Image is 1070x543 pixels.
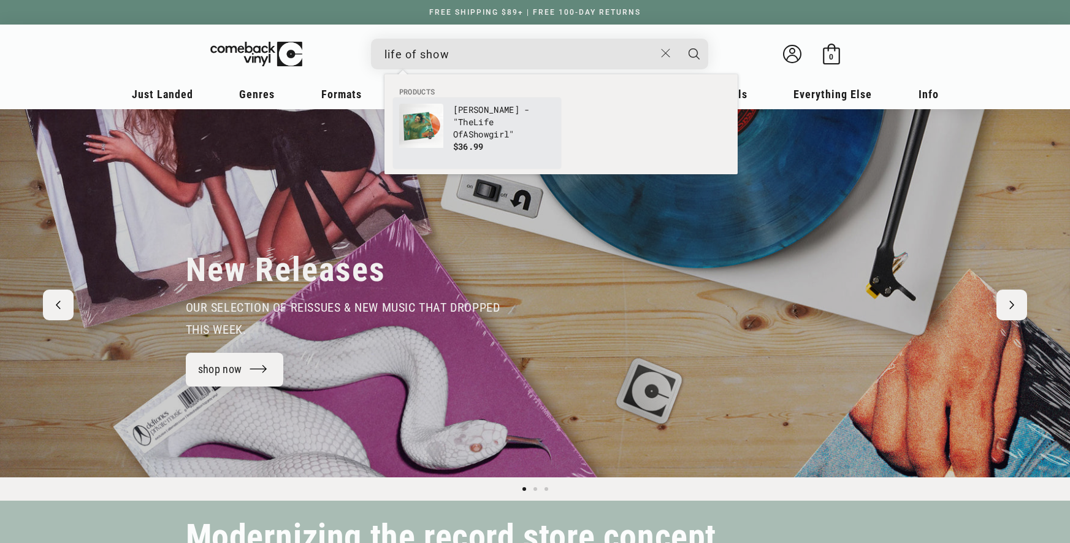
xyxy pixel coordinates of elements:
div: Products [384,74,738,174]
b: Show [468,128,489,140]
li: products: Taylor Swift - "The Life Of A Showgirl" [393,98,561,169]
div: Search [371,39,708,69]
button: Search [679,39,709,69]
span: Everything Else [793,88,872,101]
button: Next slide [996,290,1027,320]
span: our selection of reissues & new music that dropped this week. [186,300,500,337]
span: $36.99 [453,141,484,152]
li: Products [393,87,729,98]
button: Close [654,40,677,67]
a: shop now [186,353,284,387]
button: Previous slide [43,290,74,320]
button: Load slide 2 of 3 [530,483,541,495]
span: Just Landed [132,88,193,101]
p: [PERSON_NAME] - "The A girl" [453,104,555,141]
button: Load slide 3 of 3 [541,483,552,495]
img: Taylor Swift - "The Life Of A Showgirl" [399,104,443,148]
b: Of [453,128,464,140]
button: Load slide 1 of 3 [519,483,530,495]
h2: New Releases [186,250,386,290]
input: When autocomplete results are available use up and down arrows to review and enter to select [384,42,655,67]
span: Info [919,88,939,101]
b: Life [473,116,494,128]
span: 0 [829,52,833,61]
a: FREE SHIPPING $89+ | FREE 100-DAY RETURNS [417,8,653,17]
a: Taylor Swift - "The Life Of A Showgirl" [PERSON_NAME] - "TheLife OfAShowgirl" $36.99 [399,104,555,163]
span: Genres [239,88,275,101]
span: Formats [321,88,362,101]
